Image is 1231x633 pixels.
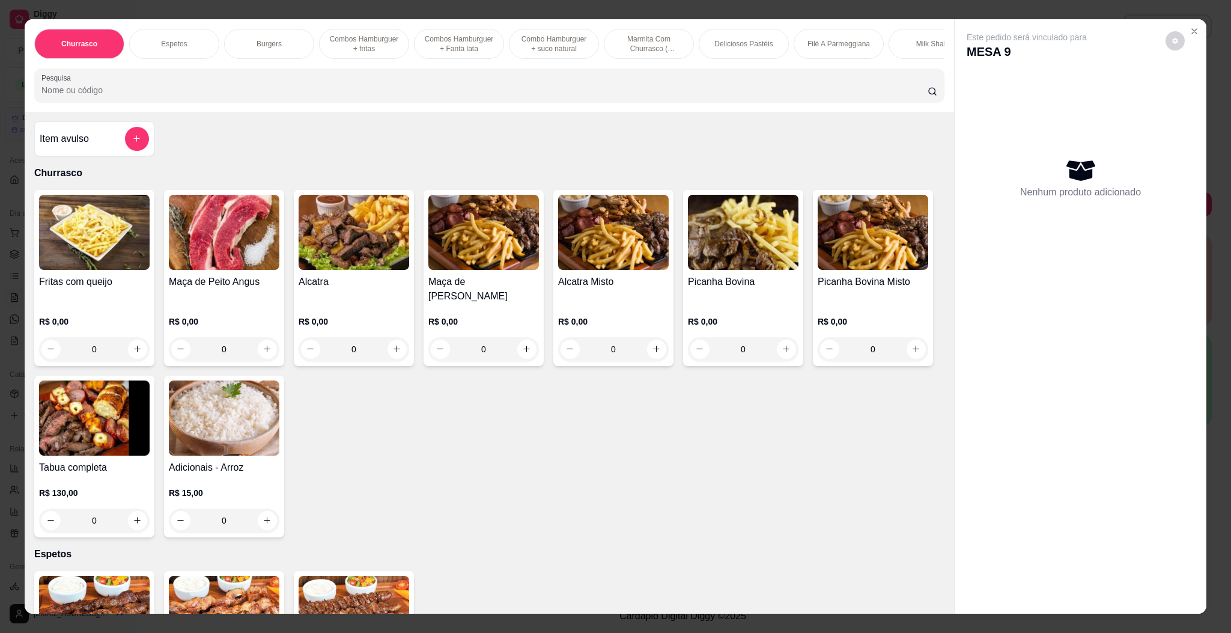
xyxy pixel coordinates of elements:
[61,39,97,49] p: Churrasco
[34,166,944,180] p: Churrasco
[39,381,150,456] img: product-image
[1166,31,1185,50] button: decrease-product-quantity
[169,460,279,475] h4: Adicionais - Arroz
[424,34,494,54] p: Combos Hamburguer + Fanta lata
[169,275,279,289] h4: Maça de Peito Angus
[299,275,409,289] h4: Alcatra
[169,487,279,499] p: R$ 15,00
[39,275,150,289] h4: Fritas com queijo
[40,132,89,146] h4: Item avulso
[807,39,870,49] p: Filé A Parmeggiana
[688,316,798,328] p: R$ 0,00
[39,487,150,499] p: R$ 130,00
[1185,22,1204,41] button: Close
[34,547,944,561] p: Espetos
[171,511,190,530] button: decrease-product-quantity
[967,43,1087,60] p: MESA 9
[299,316,409,328] p: R$ 0,00
[818,195,928,270] img: product-image
[428,316,539,328] p: R$ 0,00
[558,195,669,270] img: product-image
[161,39,187,49] p: Espetos
[39,316,150,328] p: R$ 0,00
[1020,185,1141,200] p: Nenhum produto adicionado
[258,511,277,530] button: increase-product-quantity
[299,195,409,270] img: product-image
[39,460,150,475] h4: Tabua completa
[125,127,149,151] button: add-separate-item
[614,34,684,54] p: Marmita Com Churrasco ( Novidade )
[818,316,928,328] p: R$ 0,00
[916,39,952,49] p: Milk Shake
[41,73,75,83] label: Pesquisa
[39,195,150,270] img: product-image
[169,381,279,456] img: product-image
[428,195,539,270] img: product-image
[818,275,928,289] h4: Picanha Bovina Misto
[169,195,279,270] img: product-image
[169,316,279,328] p: R$ 0,00
[967,31,1087,43] p: Este pedido será vinculado para
[257,39,282,49] p: Burgers
[428,275,539,304] h4: Maça de [PERSON_NAME]
[558,275,669,289] h4: Alcatra Misto
[688,195,798,270] img: product-image
[688,275,798,289] h4: Picanha Bovina
[714,39,773,49] p: Deliciosos Pastéis
[329,34,399,54] p: Combos Hamburguer + fritas
[519,34,589,54] p: Combo Hamburguer + suco natural
[41,84,928,96] input: Pesquisa
[558,316,669,328] p: R$ 0,00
